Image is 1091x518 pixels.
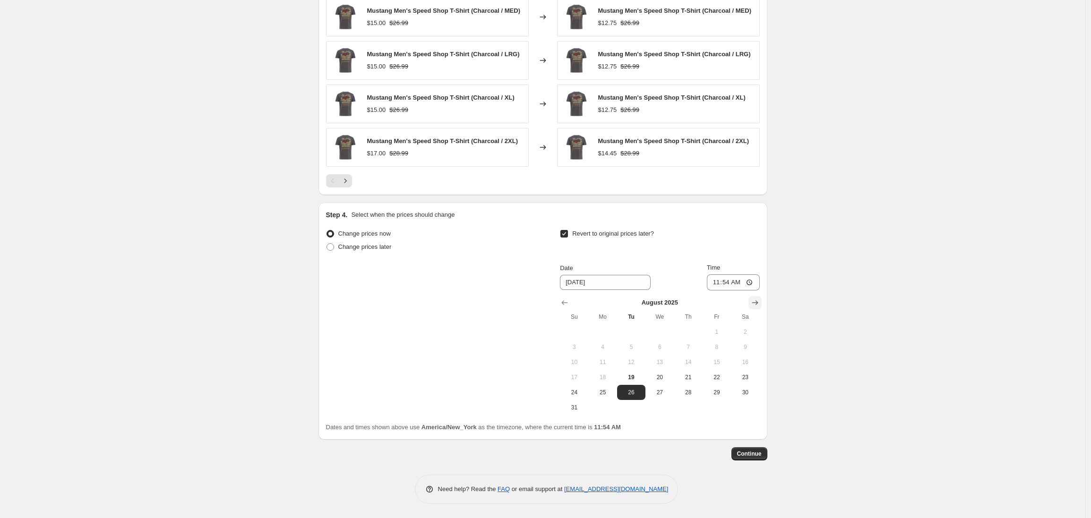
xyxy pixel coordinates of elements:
strike: $28.99 [389,149,408,158]
span: 8 [706,343,727,351]
button: Wednesday August 13 2025 [645,355,674,370]
span: Mustang Men's Speed Shop T-Shirt (Charcoal / 2XL) [598,137,749,144]
th: Saturday [731,309,759,324]
span: 1 [706,328,727,336]
button: Tuesday August 12 2025 [617,355,645,370]
strike: $26.99 [389,18,408,28]
button: Saturday August 30 2025 [731,385,759,400]
div: $12.75 [598,105,617,115]
div: $17.00 [367,149,386,158]
span: 4 [593,343,613,351]
button: Saturday August 23 2025 [731,370,759,385]
strike: $26.99 [389,105,408,115]
button: Wednesday August 6 2025 [645,340,674,355]
div: $14.45 [598,149,617,158]
span: 24 [564,389,584,396]
span: 22 [706,374,727,381]
span: Th [678,313,698,321]
button: Wednesday August 27 2025 [645,385,674,400]
button: Tuesday August 5 2025 [617,340,645,355]
span: Mustang Men's Speed Shop T-Shirt (Charcoal / XL) [598,94,746,101]
span: 18 [593,374,613,381]
span: Tu [621,313,642,321]
span: 16 [735,358,756,366]
span: Mustang Men's Speed Shop T-Shirt (Charcoal / LRG) [598,51,751,58]
span: Change prices later [338,243,392,250]
button: Sunday August 3 2025 [560,340,588,355]
span: Sa [735,313,756,321]
strike: $26.99 [620,18,639,28]
button: Friday August 15 2025 [703,355,731,370]
span: 26 [621,389,642,396]
span: 20 [649,374,670,381]
button: Next [339,174,352,187]
button: Wednesday August 20 2025 [645,370,674,385]
th: Tuesday [617,309,645,324]
button: Friday August 29 2025 [703,385,731,400]
span: Mustang Men's Speed Shop T-Shirt (Charcoal / 2XL) [367,137,518,144]
nav: Pagination [326,174,352,187]
span: 10 [564,358,584,366]
span: 14 [678,358,698,366]
span: Mustang Men's Speed Shop T-Shirt (Charcoal / LRG) [367,51,520,58]
span: 15 [706,358,727,366]
span: Time [707,264,720,271]
b: America/New_York [421,424,477,431]
input: 8/19/2025 [560,275,651,290]
button: Friday August 22 2025 [703,370,731,385]
img: FD207579-CRHT_BACK_80x.png [562,90,591,118]
span: 11 [593,358,613,366]
span: Mustang Men's Speed Shop T-Shirt (Charcoal / XL) [367,94,515,101]
span: Revert to original prices later? [572,230,654,237]
button: Thursday August 21 2025 [674,370,702,385]
div: $15.00 [367,18,386,28]
button: Monday August 18 2025 [589,370,617,385]
span: 5 [621,343,642,351]
th: Thursday [674,309,702,324]
button: Today Tuesday August 19 2025 [617,370,645,385]
button: Saturday August 2 2025 [731,324,759,340]
span: 19 [621,374,642,381]
span: 7 [678,343,698,351]
button: Monday August 11 2025 [589,355,617,370]
span: Dates and times shown above use as the timezone, where the current time is [326,424,621,431]
span: 25 [593,389,613,396]
button: Saturday August 9 2025 [731,340,759,355]
span: Continue [737,450,762,458]
span: or email support at [510,485,564,493]
th: Monday [589,309,617,324]
button: Sunday August 17 2025 [560,370,588,385]
img: FD207579-CRHT_BACK_80x.png [331,3,360,31]
span: We [649,313,670,321]
img: FD207579-CRHT_BACK_80x.png [331,90,360,118]
img: FD207579-CRHT_BACK_80x.png [331,133,360,161]
span: 17 [564,374,584,381]
button: Sunday August 31 2025 [560,400,588,415]
h2: Step 4. [326,210,348,220]
a: [EMAIL_ADDRESS][DOMAIN_NAME] [564,485,668,493]
span: 13 [649,358,670,366]
p: Select when the prices should change [351,210,455,220]
button: Thursday August 7 2025 [674,340,702,355]
button: Thursday August 14 2025 [674,355,702,370]
div: $12.75 [598,62,617,71]
button: Monday August 25 2025 [589,385,617,400]
span: Mustang Men's Speed Shop T-Shirt (Charcoal / MED) [598,7,752,14]
span: Need help? Read the [438,485,498,493]
span: Change prices now [338,230,391,237]
div: $12.75 [598,18,617,28]
b: 11:54 AM [594,424,621,431]
button: Continue [731,447,767,460]
span: 30 [735,389,756,396]
span: Mustang Men's Speed Shop T-Shirt (Charcoal / MED) [367,7,521,14]
button: Sunday August 24 2025 [560,385,588,400]
span: 27 [649,389,670,396]
span: Mo [593,313,613,321]
span: Su [564,313,584,321]
img: FD207579-CRHT_BACK_80x.png [562,3,591,31]
button: Friday August 8 2025 [703,340,731,355]
img: FD207579-CRHT_BACK_80x.png [331,46,360,75]
span: 3 [564,343,584,351]
button: Friday August 1 2025 [703,324,731,340]
strike: $26.99 [620,62,639,71]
